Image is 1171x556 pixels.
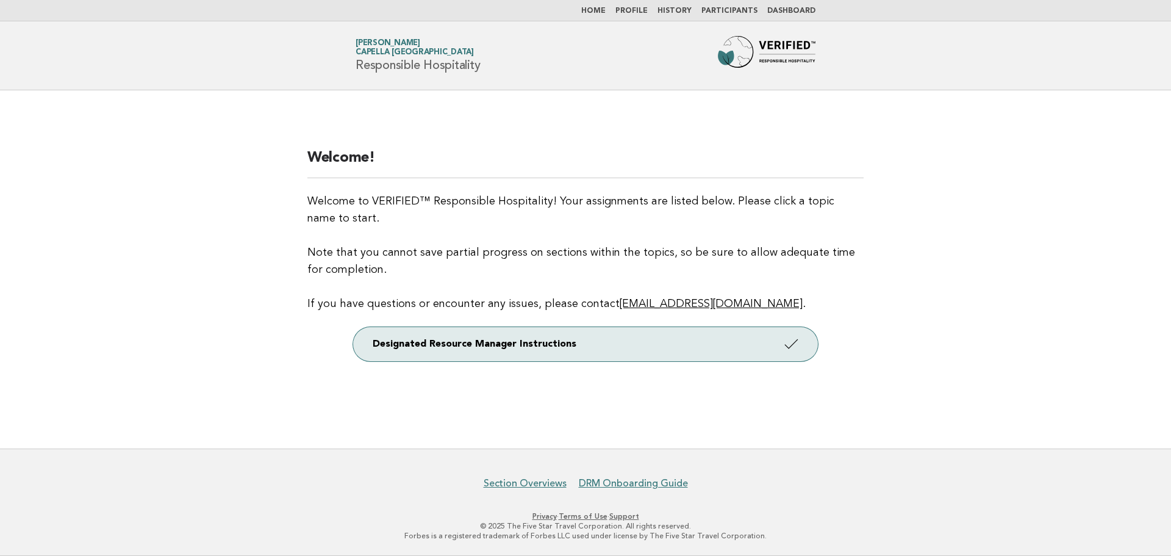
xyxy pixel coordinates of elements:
[609,512,639,521] a: Support
[307,148,864,178] h2: Welcome!
[212,511,959,521] p: · ·
[718,36,815,75] img: Forbes Travel Guide
[307,193,864,312] p: Welcome to VERIFIED™ Responsible Hospitality! Your assignments are listed below. Please click a t...
[767,7,815,15] a: Dashboard
[356,40,480,71] h1: Responsible Hospitality
[212,531,959,541] p: Forbes is a registered trademark of Forbes LLC used under license by The Five Star Travel Corpora...
[532,512,557,521] a: Privacy
[356,39,474,56] a: [PERSON_NAME]Capella [GEOGRAPHIC_DATA]
[615,7,648,15] a: Profile
[579,477,688,489] a: DRM Onboarding Guide
[701,7,757,15] a: Participants
[356,49,474,57] span: Capella [GEOGRAPHIC_DATA]
[657,7,692,15] a: History
[484,477,567,489] a: Section Overviews
[581,7,606,15] a: Home
[212,521,959,531] p: © 2025 The Five Star Travel Corporation. All rights reserved.
[620,298,803,309] a: [EMAIL_ADDRESS][DOMAIN_NAME]
[353,327,818,361] a: Designated Resource Manager Instructions
[559,512,607,521] a: Terms of Use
